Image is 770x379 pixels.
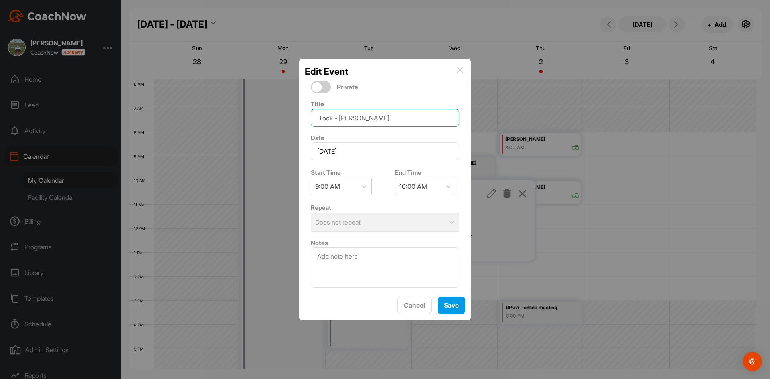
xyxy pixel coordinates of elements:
label: Date [311,134,324,142]
input: Event Name [311,109,459,127]
label: Notes [311,239,328,247]
div: 9:00 AM [315,182,340,191]
div: Open Intercom Messenger [743,352,762,371]
label: End Time [395,169,421,176]
span: Save [444,301,459,309]
button: Save [438,297,465,314]
label: Start Time [311,169,341,176]
input: Select Date [311,142,459,160]
label: Repeat [311,204,331,211]
span: Cancel [404,301,425,309]
h2: Edit Event [305,65,348,78]
span: Private [337,83,358,91]
img: info [457,67,463,73]
button: Cancel [397,297,432,314]
div: 10:00 AM [399,182,427,191]
label: Title [311,100,324,108]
